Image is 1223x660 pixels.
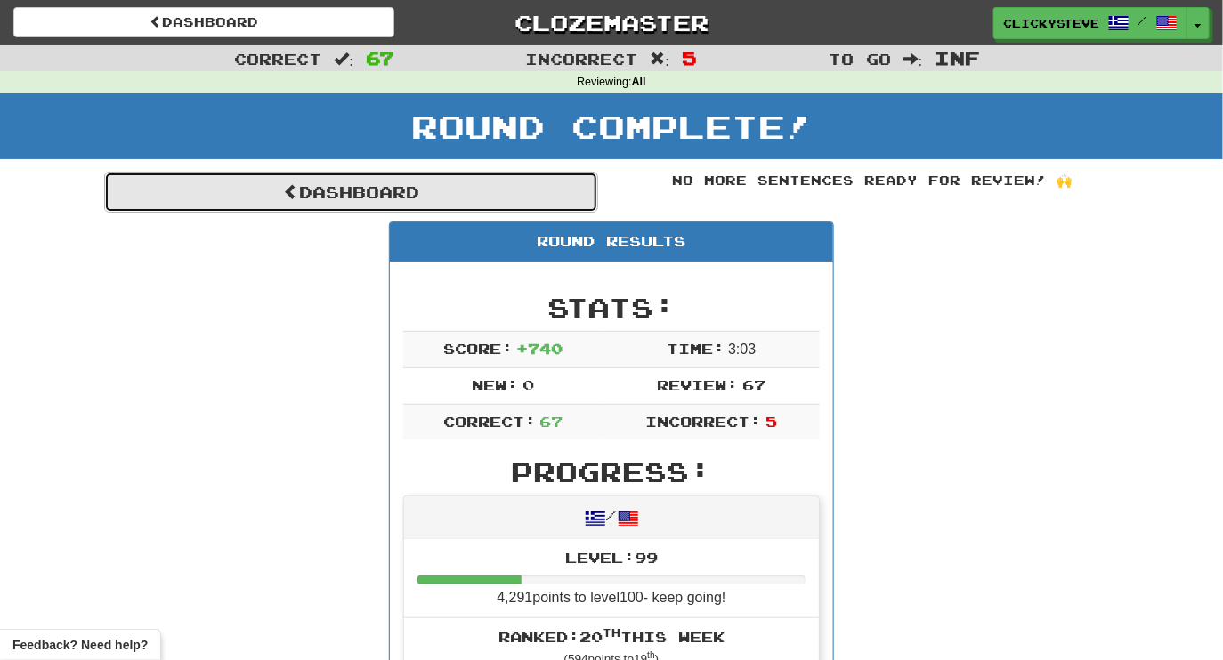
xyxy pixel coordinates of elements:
[935,47,981,68] span: Inf
[6,109,1217,144] h1: Round Complete!
[682,47,697,68] span: 5
[334,52,353,67] span: :
[539,413,563,430] span: 67
[829,50,891,68] span: To go
[651,52,670,67] span: :
[1003,15,1099,31] span: clickysteve
[632,76,646,88] strong: All
[404,496,819,538] div: /
[390,222,833,262] div: Round Results
[516,340,563,357] span: + 740
[993,7,1187,39] a: clickysteve /
[404,539,819,619] li: 4,291 points to level 100 - keep going!
[657,376,738,393] span: Review:
[421,7,802,38] a: Clozemaster
[728,342,756,357] span: 3 : 0 3
[498,628,725,645] span: Ranked: 20 this week
[526,50,638,68] span: Incorrect
[667,340,725,357] span: Time:
[765,413,777,430] span: 5
[443,340,513,357] span: Score:
[1138,14,1147,27] span: /
[603,626,620,639] sup: th
[403,293,820,322] h2: Stats:
[522,376,534,393] span: 0
[366,47,394,68] span: 67
[625,172,1119,189] div: No more sentences ready for review! 🙌
[472,376,518,393] span: New:
[903,52,923,67] span: :
[742,376,765,393] span: 67
[12,636,148,654] span: Open feedback widget
[234,50,321,68] span: Correct
[645,413,761,430] span: Incorrect:
[647,650,655,660] sup: th
[104,172,598,213] a: Dashboard
[443,413,536,430] span: Correct:
[403,457,820,487] h2: Progress:
[565,549,658,566] span: Level: 99
[13,7,394,37] a: Dashboard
